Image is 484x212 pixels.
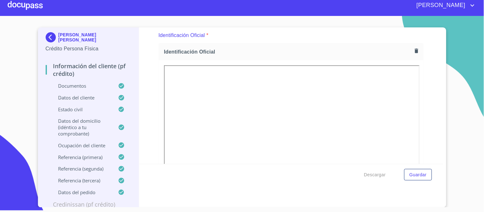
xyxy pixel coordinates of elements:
p: Documentos [46,83,118,89]
p: Datos del cliente [46,94,118,101]
span: [PERSON_NAME] [412,0,469,11]
button: Guardar [404,169,432,181]
p: Credinissan (PF crédito) [46,201,131,208]
p: Datos del domicilio (idéntico a tu comprobante) [46,118,118,137]
p: Ocupación del Cliente [46,142,118,149]
button: Descargar [361,169,388,181]
p: Referencia (tercera) [46,177,118,184]
p: Referencia (segunda) [46,165,118,172]
p: Referencia (primera) [46,154,118,160]
span: Guardar [409,171,427,179]
p: Datos del pedido [46,189,118,195]
p: Estado Civil [46,106,118,113]
div: [PERSON_NAME] [PERSON_NAME] [46,32,131,45]
p: Información del cliente (PF crédito) [46,62,131,77]
p: Crédito Persona Física [46,45,131,53]
img: Docupass spot blue [46,32,58,42]
button: account of current user [412,0,476,11]
p: Identificación Oficial [159,32,205,39]
p: [PERSON_NAME] [PERSON_NAME] [58,32,131,42]
span: Identificación Oficial [164,48,412,55]
span: Descargar [364,171,386,179]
